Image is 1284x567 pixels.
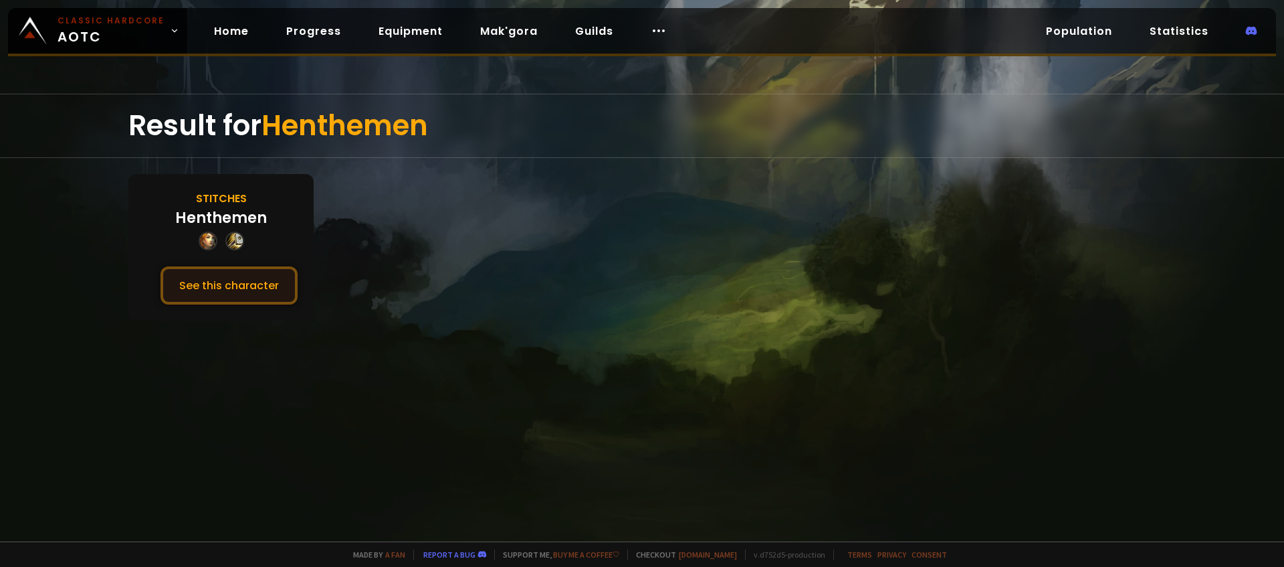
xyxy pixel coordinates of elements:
[877,550,906,560] a: Privacy
[160,266,298,305] button: See this character
[368,17,453,45] a: Equipment
[196,190,247,207] div: Stitches
[564,17,624,45] a: Guilds
[1139,17,1219,45] a: Statistics
[58,15,165,27] small: Classic Hardcore
[345,550,405,560] span: Made by
[469,17,548,45] a: Mak'gora
[175,207,267,229] div: Henthemen
[679,550,737,560] a: [DOMAIN_NAME]
[261,106,428,145] span: Henthemen
[423,550,475,560] a: Report a bug
[58,15,165,47] span: AOTC
[128,94,1156,157] div: Result for
[745,550,825,560] span: v. d752d5 - production
[553,550,619,560] a: Buy me a coffee
[494,550,619,560] span: Support me,
[203,17,259,45] a: Home
[627,550,737,560] span: Checkout
[912,550,947,560] a: Consent
[276,17,352,45] a: Progress
[385,550,405,560] a: a fan
[8,8,187,54] a: Classic HardcoreAOTC
[1035,17,1123,45] a: Population
[847,550,872,560] a: Terms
